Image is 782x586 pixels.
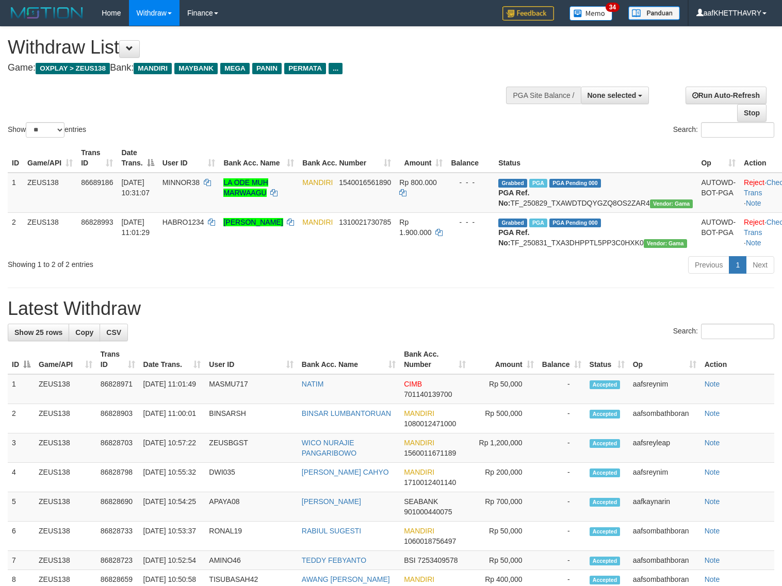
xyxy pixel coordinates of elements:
span: Copy 1560011671189 to clipboard [404,449,456,457]
span: MEGA [220,63,250,74]
span: MANDIRI [302,178,333,187]
span: Copy 1310021730785 to clipboard [339,218,391,226]
span: MANDIRI [404,439,434,447]
td: [DATE] 10:57:22 [139,433,205,463]
td: 86828798 [96,463,139,492]
td: [DATE] 10:53:37 [139,522,205,551]
a: Show 25 rows [8,324,69,341]
label: Search: [673,122,774,138]
a: Note [705,380,720,388]
span: Copy 701140139700 to clipboard [404,390,452,398]
span: ... [329,63,343,74]
span: [DATE] 10:31:07 [121,178,150,197]
span: MANDIRI [404,527,434,535]
td: ZEUS138 [35,492,96,522]
span: Marked by aafnoeunsreypich [529,219,547,227]
td: 1 [8,374,35,404]
td: aafsombathboran [629,522,700,551]
th: Balance: activate to sort column ascending [538,345,585,374]
td: 86828903 [96,404,139,433]
td: 86828971 [96,374,139,404]
td: - [538,433,585,463]
td: Rp 50,000 [470,374,538,404]
td: ZEUS138 [35,522,96,551]
img: panduan.png [628,6,680,20]
span: CIMB [404,380,422,388]
span: MANDIRI [404,575,434,583]
td: aafsombathboran [629,551,700,570]
td: 5 [8,492,35,522]
td: aafkaynarin [629,492,700,522]
td: Rp 50,000 [470,522,538,551]
span: 34 [606,3,620,12]
td: ZEUS138 [35,551,96,570]
td: [DATE] 10:54:25 [139,492,205,522]
a: Note [705,468,720,476]
a: AWANG [PERSON_NAME] [302,575,390,583]
td: RONAL19 [205,522,297,551]
td: [DATE] 10:52:54 [139,551,205,570]
td: BINSARSH [205,404,297,433]
span: Vendor URL: https://trx31.1velocity.biz [650,199,693,208]
a: Note [705,409,720,417]
td: ZEUS138 [35,404,96,433]
a: TEDDY FEBYANTO [302,556,366,564]
span: Copy 1080012471000 to clipboard [404,420,456,428]
span: Copy 1540016561890 to clipboard [339,178,391,187]
a: [PERSON_NAME] [302,497,361,506]
span: Rp 800.000 [399,178,436,187]
span: MANDIRI [134,63,172,74]
td: 86828690 [96,492,139,522]
span: MANDIRI [404,409,434,417]
td: [DATE] 10:55:32 [139,463,205,492]
label: Show entries [8,122,86,138]
span: Accepted [590,439,621,448]
a: [PERSON_NAME] [223,218,283,226]
b: PGA Ref. No: [498,189,529,207]
a: Note [705,527,720,535]
td: aafsombathboran [629,404,700,433]
span: 86828993 [81,218,113,226]
th: Op: activate to sort column ascending [629,345,700,374]
td: - [538,404,585,433]
a: Note [746,199,761,207]
span: Accepted [590,498,621,507]
span: Copy 7253409578 to clipboard [418,556,458,564]
a: WICO NURAJIE PANGARIBOWO [302,439,356,457]
a: Reject [744,218,764,226]
th: Bank Acc. Name: activate to sort column ascending [219,143,298,173]
th: Bank Acc. Name: activate to sort column ascending [298,345,400,374]
a: Note [705,439,720,447]
th: Balance [447,143,494,173]
span: Copy [75,328,93,337]
td: Rp 700,000 [470,492,538,522]
span: None selected [588,91,637,99]
td: 7 [8,551,35,570]
a: [PERSON_NAME] CAHYO [302,468,389,476]
th: Bank Acc. Number: activate to sort column ascending [400,345,470,374]
span: [DATE] 11:01:29 [121,218,150,237]
span: SEABANK [404,497,438,506]
th: Status: activate to sort column ascending [585,345,629,374]
th: Bank Acc. Number: activate to sort column ascending [298,143,395,173]
span: Accepted [590,576,621,584]
input: Search: [701,122,774,138]
span: Rp 1.900.000 [399,218,431,237]
th: Status [494,143,697,173]
a: Note [705,497,720,506]
td: 86828733 [96,522,139,551]
td: TF_250829_TXAWDTDQYGZQ8OS2ZAR4 [494,173,697,213]
th: ID: activate to sort column descending [8,345,35,374]
h1: Withdraw List [8,37,511,58]
td: aafsreynim [629,463,700,492]
th: User ID: activate to sort column ascending [205,345,297,374]
span: Vendor URL: https://trx31.1velocity.biz [644,239,687,248]
span: Marked by aafkaynarin [529,179,547,188]
td: aafsreynim [629,374,700,404]
td: - [538,463,585,492]
a: RABIUL SUGESTI [302,527,361,535]
td: 86828723 [96,551,139,570]
span: Grabbed [498,179,527,188]
th: Trans ID: activate to sort column ascending [77,143,117,173]
span: 86689186 [81,178,113,187]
